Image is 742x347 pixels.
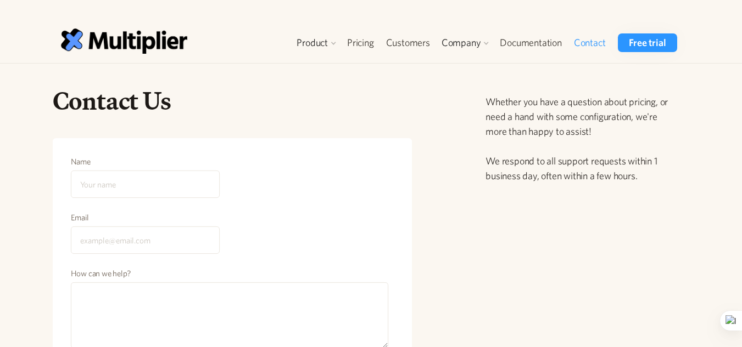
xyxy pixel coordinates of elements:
label: Name [71,156,220,167]
a: Documentation [494,33,567,52]
div: Company [436,33,494,52]
p: Whether you have a question about pricing, or need a hand with some configuration, we're more tha... [486,94,679,183]
input: Your name [71,170,220,198]
a: Free trial [618,33,677,52]
a: Pricing [341,33,380,52]
h1: Contact Us [53,86,412,116]
div: Product [297,36,328,49]
input: example@email.com [71,226,220,254]
div: Company [442,36,481,49]
label: How can we help? [71,268,389,279]
div: Product [291,33,341,52]
label: Email [71,212,220,223]
a: Customers [380,33,436,52]
a: Contact [568,33,612,52]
